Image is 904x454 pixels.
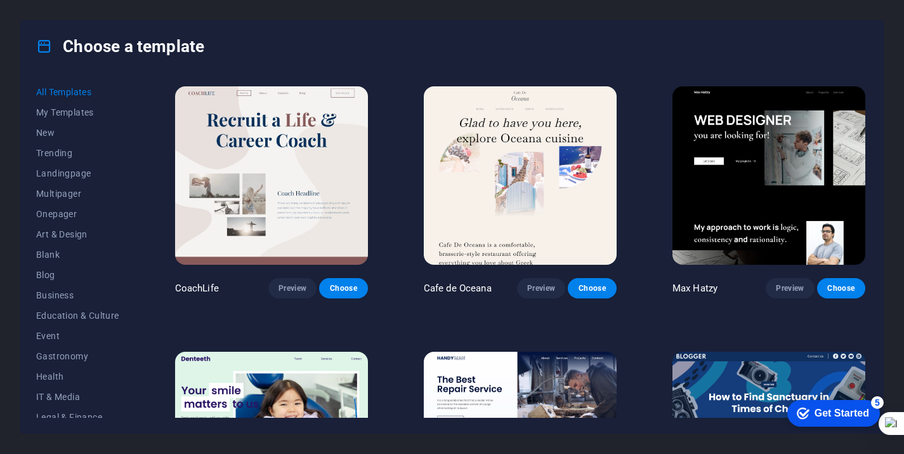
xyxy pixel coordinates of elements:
span: Business [36,290,119,300]
button: Trending [36,143,119,163]
span: Choose [578,283,606,293]
button: Art & Design [36,224,119,244]
button: Landingpage [36,163,119,184]
span: Art & Design [36,229,119,239]
button: Blog [36,265,119,285]
span: Blank [36,250,119,260]
span: Trending [36,148,119,158]
button: Choose [319,278,367,298]
button: Education & Culture [36,305,119,326]
div: 5 [93,3,106,15]
span: Gastronomy [36,351,119,361]
span: Preview [776,283,804,293]
span: Preview [527,283,555,293]
span: Landingpage [36,168,119,178]
p: CoachLife [175,282,219,295]
span: Education & Culture [36,310,119,321]
button: Multipager [36,184,119,204]
p: Max Hatzy [672,282,717,295]
h4: Choose a template [36,36,204,57]
button: My Templates [36,102,119,123]
span: New [36,128,119,138]
span: Event [36,331,119,341]
button: Choose [817,278,865,298]
span: My Templates [36,107,119,117]
button: Health [36,366,119,387]
button: Gastronomy [36,346,119,366]
span: All Templates [36,87,119,97]
img: Cafe de Oceana [424,86,617,264]
span: Legal & Finance [36,412,119,422]
button: Blank [36,244,119,265]
button: Onepager [36,204,119,224]
button: New [36,123,119,143]
p: Cafe de Oceana [424,282,492,295]
span: Multipager [36,189,119,199]
span: IT & Media [36,392,119,402]
button: Choose [568,278,616,298]
span: Onepager [36,209,119,219]
button: Business [36,285,119,305]
button: All Templates [36,82,119,102]
button: IT & Media [36,387,119,407]
span: Choose [827,283,855,293]
span: Preview [278,283,306,293]
span: Health [36,371,119,382]
span: Blog [36,270,119,280]
img: CoachLife [175,86,368,264]
img: Max Hatzy [672,86,865,264]
button: Preview [766,278,814,298]
button: Legal & Finance [36,407,119,427]
span: Choose [329,283,357,293]
div: Get Started 5 items remaining, 0% complete [10,6,102,33]
button: Preview [517,278,565,298]
button: Preview [268,278,317,298]
div: Get Started [37,14,91,25]
button: Event [36,326,119,346]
